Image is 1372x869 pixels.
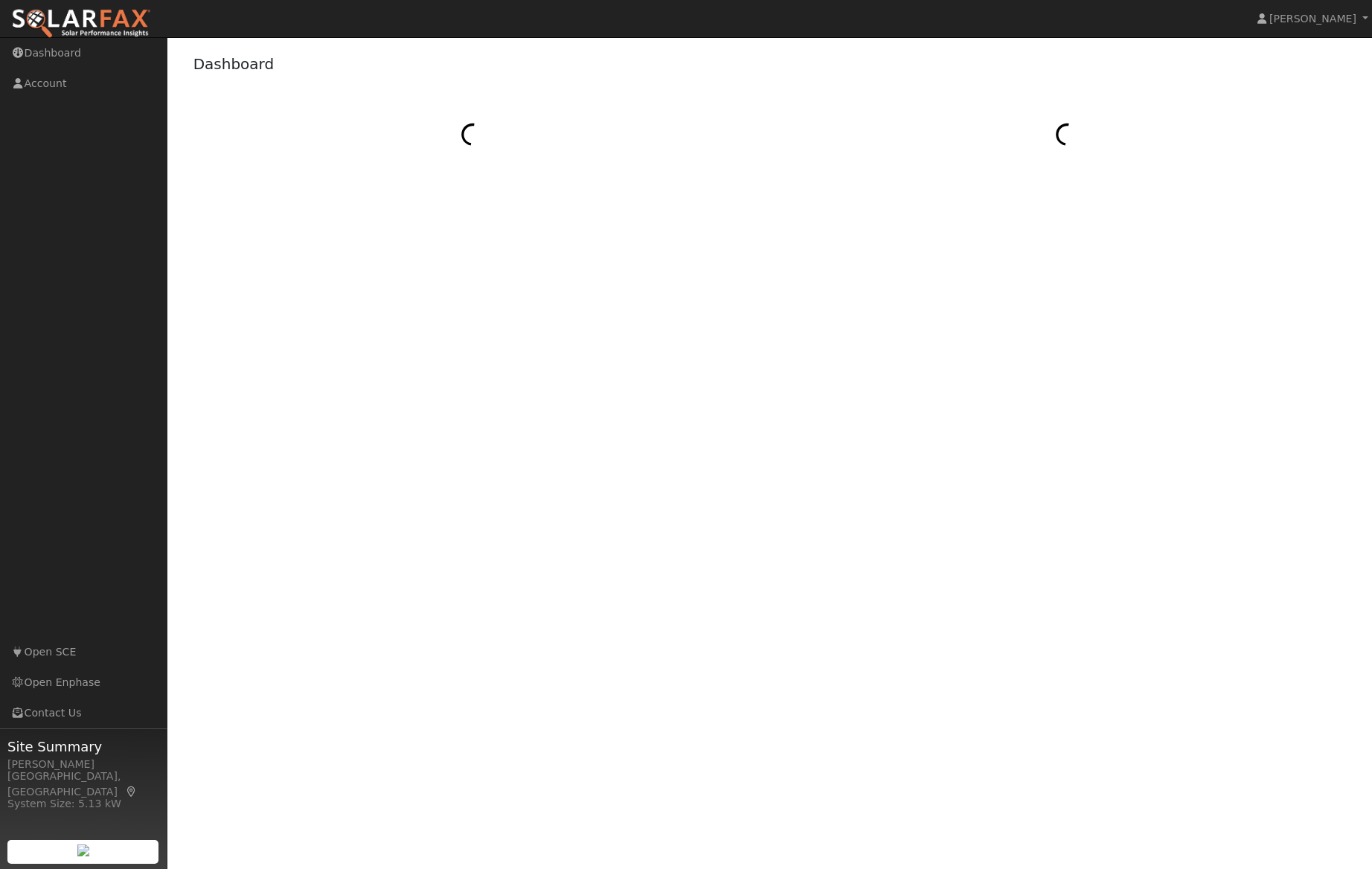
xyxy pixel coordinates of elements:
span: [PERSON_NAME] [1269,13,1356,25]
div: [PERSON_NAME] [7,757,159,772]
img: retrieve [77,844,89,856]
a: Dashboard [193,55,275,73]
a: Map [125,786,138,798]
span: Site Summary [7,737,159,757]
div: System Size: 5.13 kW [7,796,159,812]
img: SolarFax [11,8,151,39]
div: [GEOGRAPHIC_DATA], [GEOGRAPHIC_DATA] [7,769,159,800]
